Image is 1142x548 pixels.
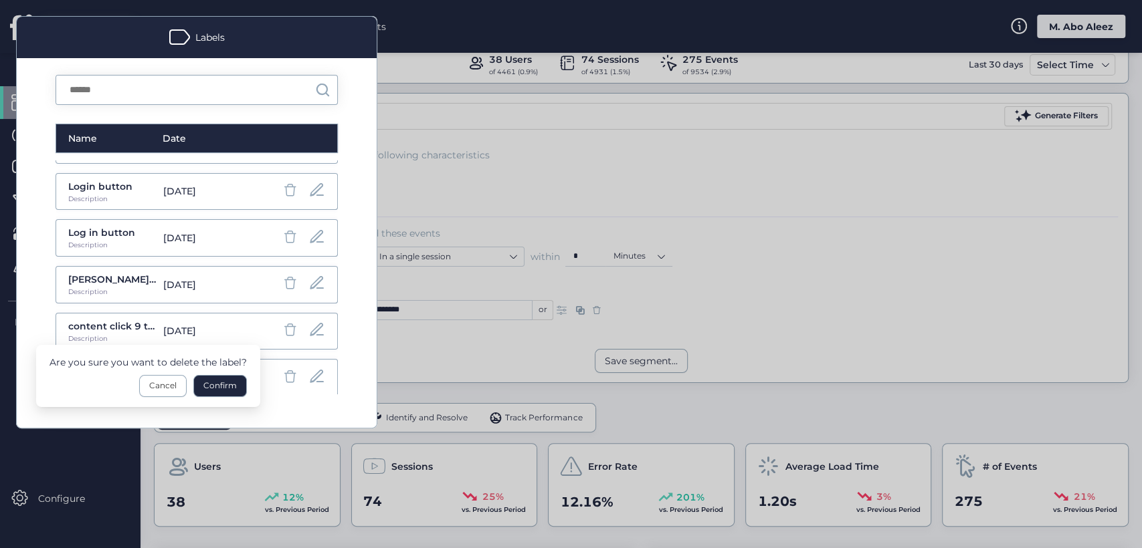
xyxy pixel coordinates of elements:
[163,131,259,146] div: Date
[68,194,105,204] div: Description
[163,323,253,338] div: [DATE]
[68,333,105,344] div: Description
[163,184,253,198] div: [DATE]
[139,375,187,397] div: Cancel
[163,231,253,245] div: [DATE]
[68,240,105,251] div: Description
[68,131,163,146] div: Name
[193,375,247,397] div: Confirm
[50,355,247,370] div: Are you sure you want to delete the label?
[68,225,157,240] div: Log in button
[68,272,157,287] div: [PERSON_NAME] test survey example page
[195,30,225,45] div: Labels
[17,17,377,58] div: Labels
[68,319,157,333] div: content click 9 types if surveys
[68,179,157,194] div: Login button
[163,277,253,292] div: [DATE]
[68,287,105,297] div: Description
